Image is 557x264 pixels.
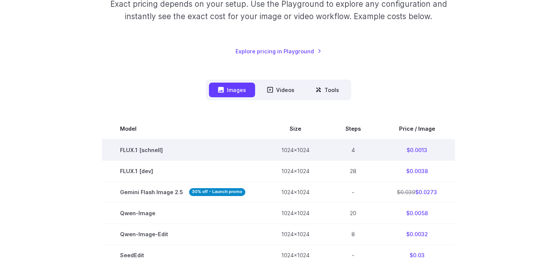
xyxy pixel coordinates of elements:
[209,83,255,97] button: Images
[327,139,379,161] td: 4
[397,189,415,195] s: $0.039
[263,118,327,139] th: Size
[327,223,379,244] td: 8
[102,118,263,139] th: Model
[263,223,327,244] td: 1024x1024
[102,160,263,181] td: FLUX.1 [dev]
[236,47,321,56] a: Explore pricing in Playground
[102,202,263,223] td: Qwen-Image
[379,118,455,139] th: Price / Image
[258,83,303,97] button: Videos
[379,181,455,202] td: $0.0273
[263,160,327,181] td: 1024x1024
[379,160,455,181] td: $0.0038
[327,118,379,139] th: Steps
[263,139,327,161] td: 1024x1024
[189,188,245,196] strong: 30% off - Launch promo
[102,139,263,161] td: FLUX.1 [schnell]
[327,202,379,223] td: 20
[379,223,455,244] td: $0.0032
[263,181,327,202] td: 1024x1024
[327,160,379,181] td: 28
[379,139,455,161] td: $0.0013
[327,181,379,202] td: -
[306,83,348,97] button: Tools
[379,202,455,223] td: $0.0058
[120,188,245,196] span: Gemini Flash Image 2.5
[102,223,263,244] td: Qwen-Image-Edit
[263,202,327,223] td: 1024x1024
